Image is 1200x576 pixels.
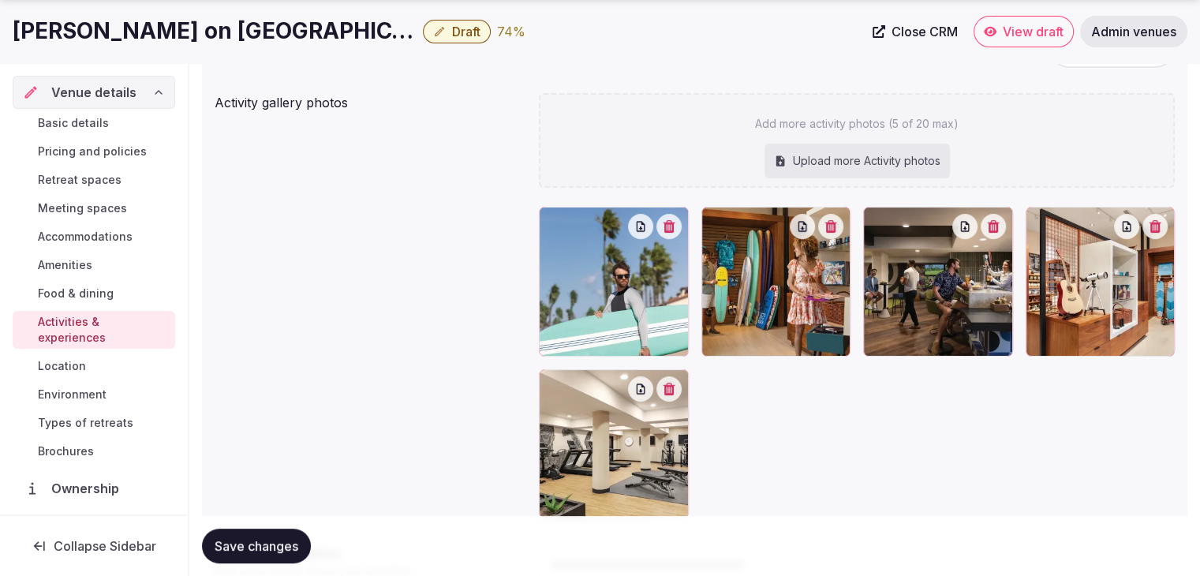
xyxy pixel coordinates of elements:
span: Admin venues [1091,24,1176,39]
a: View draft [974,16,1074,47]
span: Accommodations [38,229,133,245]
a: Close CRM [863,16,967,47]
a: Administration [13,511,175,544]
span: Food & dining [38,286,114,301]
a: Admin venues [1080,16,1187,47]
span: Basic details [38,115,109,131]
span: Meeting spaces [38,200,127,216]
a: Ownership [13,472,175,505]
span: Close CRM [892,24,958,39]
span: Retreat spaces [38,172,121,188]
div: SBAZD_Surf.webp [539,207,689,357]
span: Environment [38,387,107,402]
button: Collapse Sidebar [13,529,175,563]
div: SBAZD_Dive_Bar_Group.webp [863,207,1013,357]
div: Activity gallery photos [215,87,526,112]
button: 74% [497,22,525,41]
div: SBAZD_Fitness_Center_01.webp [539,369,689,519]
button: Save changes [202,529,311,563]
div: SBAZD_Henrys_Couple.webp [701,207,851,357]
a: Environment [13,383,175,406]
a: Accommodations [13,226,175,248]
span: Venue details [51,83,136,102]
span: Save changes [215,538,298,554]
div: 74 % [497,22,525,41]
span: Draft [452,24,480,39]
div: SBAZD_Henry_s_Interior.webp [1026,207,1176,357]
h1: [PERSON_NAME] on [GEOGRAPHIC_DATA], Curio Collection by [PERSON_NAME] [13,16,417,47]
span: Location [38,358,86,374]
a: Brochures [13,440,175,462]
a: Pricing and policies [13,140,175,163]
a: Food & dining [13,282,175,305]
span: Brochures [38,443,94,459]
div: Upload more Activity photos [764,144,950,178]
span: Types of retreats [38,415,133,431]
a: Amenities [13,254,175,276]
span: View draft [1003,24,1064,39]
a: Activities & experiences [13,311,175,349]
a: Meeting spaces [13,197,175,219]
span: Ownership [51,479,125,498]
p: Add more activity photos (5 of 20 max) [755,116,959,132]
span: Amenities [38,257,92,273]
a: Retreat spaces [13,169,175,191]
button: Draft [423,20,491,43]
a: Types of retreats [13,412,175,434]
span: Activities & experiences [38,314,169,346]
a: Basic details [13,112,175,134]
span: Pricing and policies [38,144,147,159]
span: Collapse Sidebar [54,538,156,554]
a: Location [13,355,175,377]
